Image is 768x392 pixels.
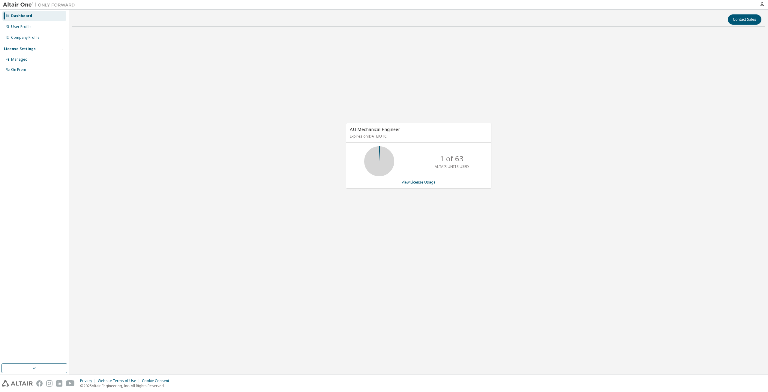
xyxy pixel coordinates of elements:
[11,67,26,72] div: On Prem
[80,378,98,383] div: Privacy
[80,383,173,388] p: © 2025 Altair Engineering, Inc. All Rights Reserved.
[4,47,36,51] div: License Settings
[435,164,469,169] p: ALTAIR UNITS USED
[2,380,33,387] img: altair_logo.svg
[66,380,75,387] img: youtube.svg
[728,14,761,25] button: Contact Sales
[11,57,28,62] div: Managed
[46,380,52,387] img: instagram.svg
[56,380,62,387] img: linkedin.svg
[11,35,40,40] div: Company Profile
[98,378,142,383] div: Website Terms of Use
[402,180,436,185] a: View License Usage
[142,378,173,383] div: Cookie Consent
[350,126,400,132] span: AU Mechanical Engineer
[11,24,31,29] div: User Profile
[350,134,486,139] p: Expires on [DATE] UTC
[440,153,463,164] p: 1 of 63
[3,2,78,8] img: Altair One
[36,380,43,387] img: facebook.svg
[11,14,32,18] div: Dashboard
